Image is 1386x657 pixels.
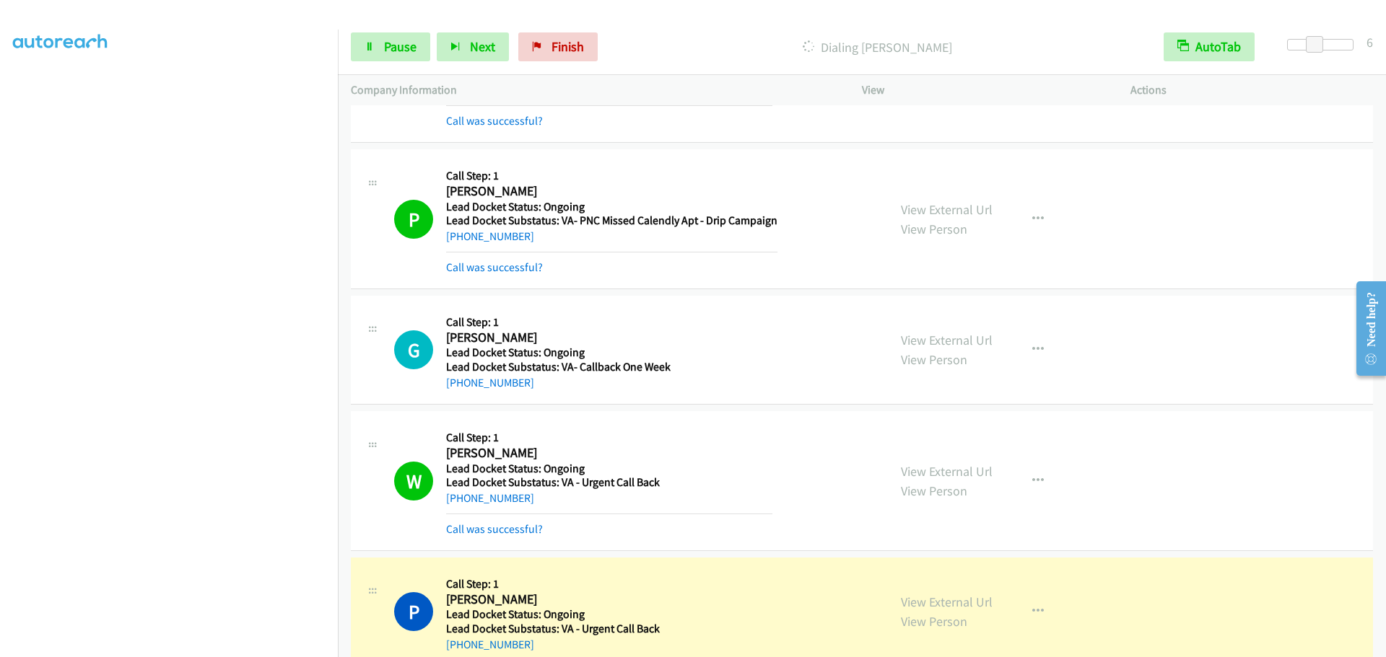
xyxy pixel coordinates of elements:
[1130,81,1373,99] p: Actions
[446,591,772,608] h2: [PERSON_NAME]
[446,229,534,243] a: [PHONE_NUMBER]
[518,32,598,61] a: Finish
[1367,32,1373,52] div: 6
[901,482,967,499] a: View Person
[446,213,777,228] h5: Lead Docket Substatus: VA- PNC Missed Calendly Apt - Drip Campaign
[446,462,772,476] h5: Lead Docket Status: Ongoing
[901,351,967,368] a: View Person
[446,491,534,505] a: [PHONE_NUMBER]
[901,201,993,218] a: View External Url
[446,200,777,214] h5: Lead Docket Status: Ongoing
[446,360,772,374] h5: Lead Docket Substatus: VA- Callback One Week
[446,577,772,591] h5: Call Step: 1
[446,183,772,200] h2: [PERSON_NAME]
[437,32,509,61] button: Next
[446,114,543,128] a: Call was successful?
[552,38,584,55] span: Finish
[446,315,772,330] h5: Call Step: 1
[446,345,772,360] h5: Lead Docket Status: Ongoing
[446,522,543,536] a: Call was successful?
[901,221,967,237] a: View Person
[901,613,967,630] a: View Person
[901,594,993,610] a: View External Url
[394,462,433,501] h1: W
[446,169,777,183] h5: Call Step: 1
[394,592,433,631] h1: P
[446,475,772,490] h5: Lead Docket Substatus: VA - Urgent Call Back
[446,607,772,622] h5: Lead Docket Status: Ongoing
[862,81,1104,99] p: View
[394,200,433,239] h1: P
[394,330,433,369] h1: G
[901,332,993,348] a: View External Url
[384,38,417,55] span: Pause
[1344,271,1386,386] iframe: Resource Center
[901,463,993,480] a: View External Url
[351,81,836,99] p: Company Information
[446,622,772,636] h5: Lead Docket Substatus: VA - Urgent Call Back
[1164,32,1255,61] button: AutoTab
[470,38,495,55] span: Next
[446,445,772,462] h2: [PERSON_NAME]
[446,376,534,389] a: [PHONE_NUMBER]
[446,638,534,651] a: [PHONE_NUMBER]
[446,431,772,445] h5: Call Step: 1
[351,32,430,61] a: Pause
[446,260,543,274] a: Call was successful?
[617,38,1138,57] p: Dialing [PERSON_NAME]
[446,330,772,346] h2: [PERSON_NAME]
